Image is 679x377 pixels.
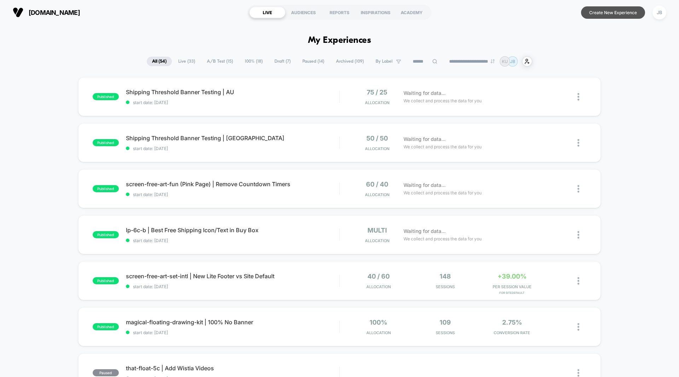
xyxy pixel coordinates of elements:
[93,323,119,330] span: published
[93,369,119,376] span: paused
[126,135,339,142] span: Shipping Threshold Banner Testing | [GEOGRAPHIC_DATA]
[13,7,23,18] img: Visually logo
[126,192,339,197] span: start date: [DATE]
[394,7,430,18] div: ACADEMY
[404,235,482,242] span: We collect and process the data for you
[285,7,321,18] div: AUDIENCES
[578,139,579,147] img: close
[498,273,527,280] span: +39.00%
[404,89,446,97] span: Waiting for data...
[480,330,544,335] span: CONVERSION RATE
[491,59,495,63] img: end
[173,57,201,66] span: Live ( 33 )
[249,7,285,18] div: LIVE
[650,5,668,20] button: JB
[414,330,477,335] span: Sessions
[581,6,645,19] button: Create New Experience
[367,227,387,234] span: multi
[365,192,389,197] span: Allocation
[126,227,339,234] span: lp-6c-b | Best Free Shipping Icon/Text in Buy Box
[376,59,393,64] span: By Label
[404,181,446,189] span: Waiting for data...
[126,238,339,243] span: start date: [DATE]
[126,88,339,96] span: Shipping Threshold Banner Testing | AU
[147,57,172,66] span: All ( 54 )
[502,319,522,326] span: 2.75%
[126,365,339,372] span: that-float-5c | Add Wistia Videos
[93,231,119,238] span: published
[502,59,508,64] p: KU
[126,319,339,326] span: magical-floating-drawing-kit | 100% No Banner
[126,100,339,105] span: start date: [DATE]
[414,284,477,289] span: Sessions
[269,57,296,66] span: Draft ( 7 )
[480,291,544,295] span: for SiteDefault
[365,100,389,105] span: Allocation
[126,181,339,188] span: screen-free-art-fun (Pink Page) | Remove Countdown Timers
[510,59,515,64] p: JB
[358,7,394,18] div: INSPIRATIONS
[11,7,82,18] button: [DOMAIN_NAME]
[480,284,544,289] span: PER SESSION VALUE
[93,93,119,100] span: published
[404,189,482,196] span: We collect and process the data for you
[578,277,579,285] img: close
[367,273,390,280] span: 40 / 60
[93,139,119,146] span: published
[126,284,339,289] span: start date: [DATE]
[404,143,482,150] span: We collect and process the data for you
[440,319,451,326] span: 109
[331,57,369,66] span: Archived ( 109 )
[297,57,330,66] span: Paused ( 14 )
[404,227,446,235] span: Waiting for data...
[365,238,389,243] span: Allocation
[366,181,388,188] span: 60 / 40
[404,97,482,104] span: We collect and process the data for you
[308,35,371,46] h1: My Experiences
[93,185,119,192] span: published
[578,369,579,377] img: close
[366,284,391,289] span: Allocation
[366,135,388,142] span: 50 / 50
[578,231,579,239] img: close
[404,135,446,143] span: Waiting for data...
[126,146,339,151] span: start date: [DATE]
[370,319,387,326] span: 100%
[126,273,339,280] span: screen-free-art-set-intl | New Lite Footer vs Site Default
[202,57,238,66] span: A/B Test ( 15 )
[578,323,579,331] img: close
[126,330,339,335] span: start date: [DATE]
[365,146,389,151] span: Allocation
[239,57,268,66] span: 100% ( 18 )
[366,330,391,335] span: Allocation
[440,273,451,280] span: 148
[321,7,358,18] div: REPORTS
[29,9,80,16] span: [DOMAIN_NAME]
[93,277,119,284] span: published
[652,6,666,19] div: JB
[578,185,579,193] img: close
[578,93,579,101] img: close
[367,88,387,96] span: 75 / 25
